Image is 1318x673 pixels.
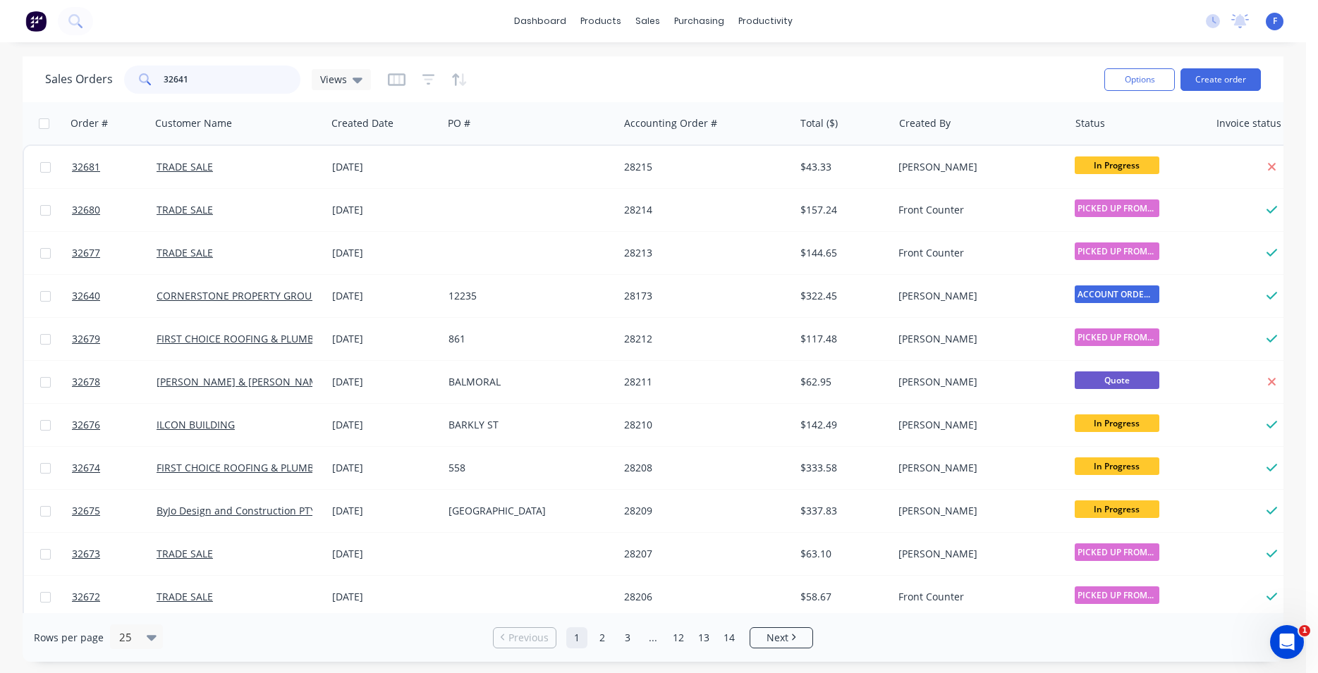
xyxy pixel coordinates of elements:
[72,576,157,618] a: 32672
[72,547,100,561] span: 32673
[731,11,800,32] div: productivity
[899,116,951,130] div: Created By
[1075,414,1159,432] span: In Progress
[508,631,549,645] span: Previous
[624,160,781,174] div: 28215
[507,11,573,32] a: dashboard
[332,203,437,217] div: [DATE]
[693,627,714,648] a: Page 13
[332,418,437,432] div: [DATE]
[624,116,717,130] div: Accounting Order #
[1075,586,1159,604] span: PICKED UP FROM ...
[332,246,437,260] div: [DATE]
[800,590,883,604] div: $58.67
[157,461,331,474] a: FIRST CHOICE ROOFING & PLUMBING
[1075,116,1105,130] div: Status
[332,504,437,518] div: [DATE]
[800,246,883,260] div: $144.65
[157,418,235,431] a: ILCON BUILDING
[72,533,157,575] a: 32673
[624,203,781,217] div: 28214
[332,461,437,475] div: [DATE]
[800,332,883,346] div: $117.48
[667,11,731,32] div: purchasing
[566,627,587,648] a: Page 1 is your current page
[1216,116,1281,130] div: Invoice status
[157,332,331,345] a: FIRST CHOICE ROOFING & PLUMBING
[72,490,157,532] a: 32675
[449,332,605,346] div: 861
[448,116,470,130] div: PO #
[449,289,605,303] div: 12235
[624,461,781,475] div: 28208
[800,375,883,389] div: $62.95
[72,418,100,432] span: 32676
[72,404,157,446] a: 32676
[71,116,108,130] div: Order #
[332,375,437,389] div: [DATE]
[898,461,1055,475] div: [PERSON_NAME]
[72,590,100,604] span: 32672
[449,461,605,475] div: 558
[72,189,157,231] a: 32680
[898,246,1055,260] div: Front Counter
[331,116,393,130] div: Created Date
[332,160,437,174] div: [DATE]
[719,627,740,648] a: Page 14
[898,590,1055,604] div: Front Counter
[1075,285,1159,303] span: ACCOUNT ORDERS ...
[45,73,113,86] h1: Sales Orders
[1104,68,1175,91] button: Options
[157,375,435,388] a: [PERSON_NAME] & [PERSON_NAME] PROPRIETARY LIMITED
[767,631,788,645] span: Next
[800,160,883,174] div: $43.33
[628,11,667,32] div: sales
[800,116,838,130] div: Total ($)
[72,275,157,317] a: 32640
[449,375,605,389] div: BALMORAL
[72,332,100,346] span: 32679
[624,332,781,346] div: 28212
[800,504,883,518] div: $337.83
[800,418,883,432] div: $142.49
[750,631,812,645] a: Next page
[25,11,47,32] img: Factory
[624,547,781,561] div: 28207
[1273,15,1277,27] span: F
[800,203,883,217] div: $157.24
[72,203,100,217] span: 32680
[157,203,213,216] a: TRADE SALE
[898,375,1055,389] div: [PERSON_NAME]
[157,504,336,517] a: ByJo Design and Construction PTY LTD
[72,146,157,188] a: 32681
[898,504,1055,518] div: [PERSON_NAME]
[157,547,213,560] a: TRADE SALE
[624,289,781,303] div: 28173
[487,627,819,648] ul: Pagination
[800,461,883,475] div: $333.58
[332,547,437,561] div: [DATE]
[157,590,213,603] a: TRADE SALE
[157,246,213,259] a: TRADE SALE
[1180,68,1261,91] button: Create order
[1075,457,1159,475] span: In Progress
[155,116,232,130] div: Customer Name
[1299,625,1310,636] span: 1
[898,203,1055,217] div: Front Counter
[72,375,100,389] span: 32678
[157,289,317,302] a: CORNERSTONE PROPERTY GROUP
[800,289,883,303] div: $322.45
[72,361,157,403] a: 32678
[898,160,1055,174] div: [PERSON_NAME]
[72,447,157,489] a: 32674
[898,332,1055,346] div: [PERSON_NAME]
[72,160,100,174] span: 32681
[1075,500,1159,518] span: In Progress
[34,631,104,645] span: Rows per page
[668,627,689,648] a: Page 12
[617,627,638,648] a: Page 3
[624,375,781,389] div: 28211
[624,246,781,260] div: 28213
[624,418,781,432] div: 28210
[449,504,605,518] div: [GEOGRAPHIC_DATA]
